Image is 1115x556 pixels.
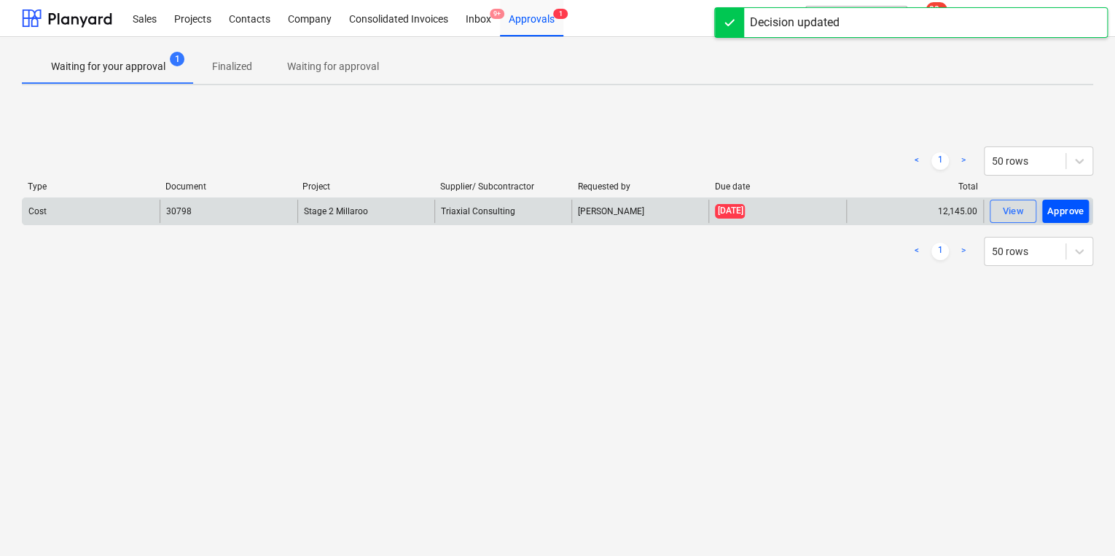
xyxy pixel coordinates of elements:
div: Type [28,181,154,192]
div: View [1002,203,1024,220]
div: Triaxial Consulting [434,200,571,223]
span: 1 [553,9,568,19]
span: Stage 2 Millaroo [304,206,368,216]
p: Waiting for your approval [51,59,165,74]
iframe: Chat Widget [1042,486,1115,556]
span: 9+ [490,9,504,19]
a: Page 1 is your current page [931,152,949,170]
button: View [990,200,1036,223]
div: Document [165,181,292,192]
p: Waiting for approval [287,59,379,74]
p: Finalized [212,59,252,74]
div: Total [852,181,978,192]
a: Next page [955,243,972,260]
div: Due date [715,181,841,192]
a: Next page [955,152,972,170]
span: 1 [170,52,184,66]
span: [DATE] [715,204,745,218]
div: Decision updated [750,14,840,31]
div: 30798 [166,206,192,216]
div: Requested by [577,181,703,192]
a: Page 1 is your current page [931,243,949,260]
div: Cost [28,206,47,216]
div: Approve [1047,203,1084,220]
a: Previous page [908,152,926,170]
div: 12,145.00 [846,200,983,223]
a: Previous page [908,243,926,260]
div: Project [302,181,429,192]
div: Supplier/ Subcontractor [440,181,566,192]
button: Approve [1042,200,1089,223]
div: [PERSON_NAME] [571,200,708,223]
